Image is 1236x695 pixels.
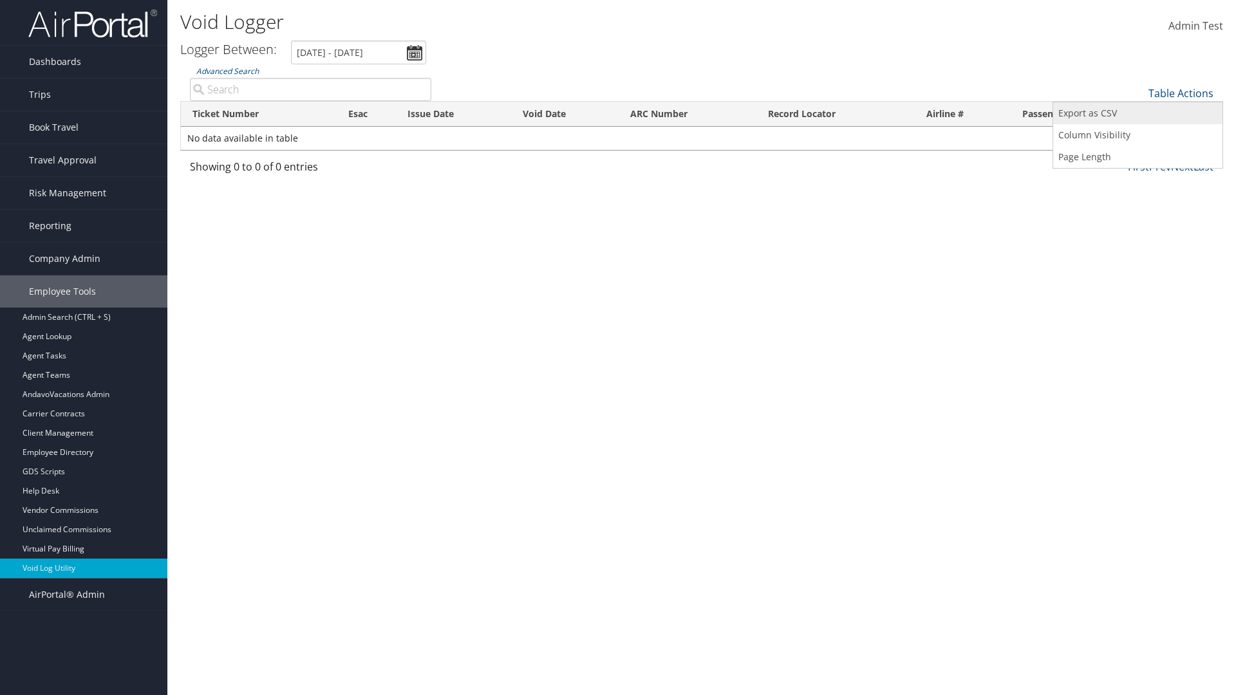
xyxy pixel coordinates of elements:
[1053,146,1222,168] a: Page Length
[29,79,51,111] span: Trips
[29,46,81,78] span: Dashboards
[29,111,79,144] span: Book Travel
[29,177,106,209] span: Risk Management
[29,579,105,611] span: AirPortal® Admin
[28,8,157,39] img: airportal-logo.png
[29,275,96,308] span: Employee Tools
[29,210,71,242] span: Reporting
[1053,124,1222,146] a: Column Visibility
[29,144,97,176] span: Travel Approval
[1053,102,1222,124] a: Export as CSV
[29,243,100,275] span: Company Admin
